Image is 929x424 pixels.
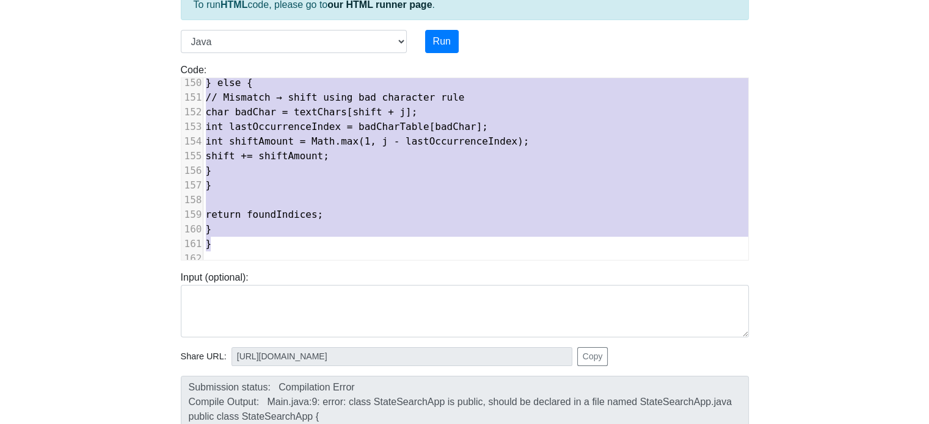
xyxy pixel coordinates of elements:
div: 152 [181,105,203,120]
div: 156 [181,163,203,178]
span: } [206,165,212,176]
div: Code: [172,63,758,261]
div: 160 [181,222,203,237]
div: 158 [181,193,203,207]
div: 157 [181,178,203,193]
span: } [206,179,212,191]
span: int lastOccurrenceIndex = badCharTable[badChar]; [206,121,488,132]
span: int shiftAmount = Math.max(1, j - lastOccurrenceIndex); [206,135,530,147]
span: // Mismatch → shift using bad character rule [206,92,465,103]
div: 151 [181,90,203,105]
div: Input (optional): [172,270,758,337]
div: 153 [181,120,203,134]
span: } [206,238,212,250]
input: No share available yet [231,347,572,366]
button: Run [425,30,459,53]
span: } else { [206,77,253,88]
div: 162 [181,251,203,266]
span: char badChar = textChars[shift + j]; [206,106,418,118]
button: Copy [577,347,608,366]
span: return foundIndices; [206,209,324,220]
div: 159 [181,207,203,222]
div: 161 [181,237,203,251]
span: shift += shiftAmount; [206,150,329,162]
div: 150 [181,76,203,90]
span: Share URL: [181,350,227,364]
div: 155 [181,149,203,163]
span: } [206,223,212,235]
div: 154 [181,134,203,149]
